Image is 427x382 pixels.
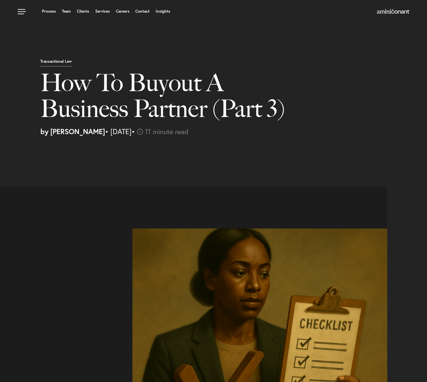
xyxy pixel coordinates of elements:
[77,9,89,13] a: Clients
[40,128,422,135] p: • [DATE]
[95,9,110,13] a: Services
[40,70,307,128] h1: How To Buyout A Business Partner (Part 3)
[145,127,189,136] span: 11 minute read
[131,127,135,136] span: •
[377,9,409,14] img: Amini & Conant
[40,127,105,136] strong: by [PERSON_NAME]
[62,9,71,13] a: Team
[156,9,170,13] a: Insights
[42,9,56,13] a: Process
[135,9,150,13] a: Contact
[116,9,130,13] a: Careers
[40,59,72,67] p: Transactional Law
[137,129,143,135] img: icon-time-light.svg
[377,9,409,15] a: Home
